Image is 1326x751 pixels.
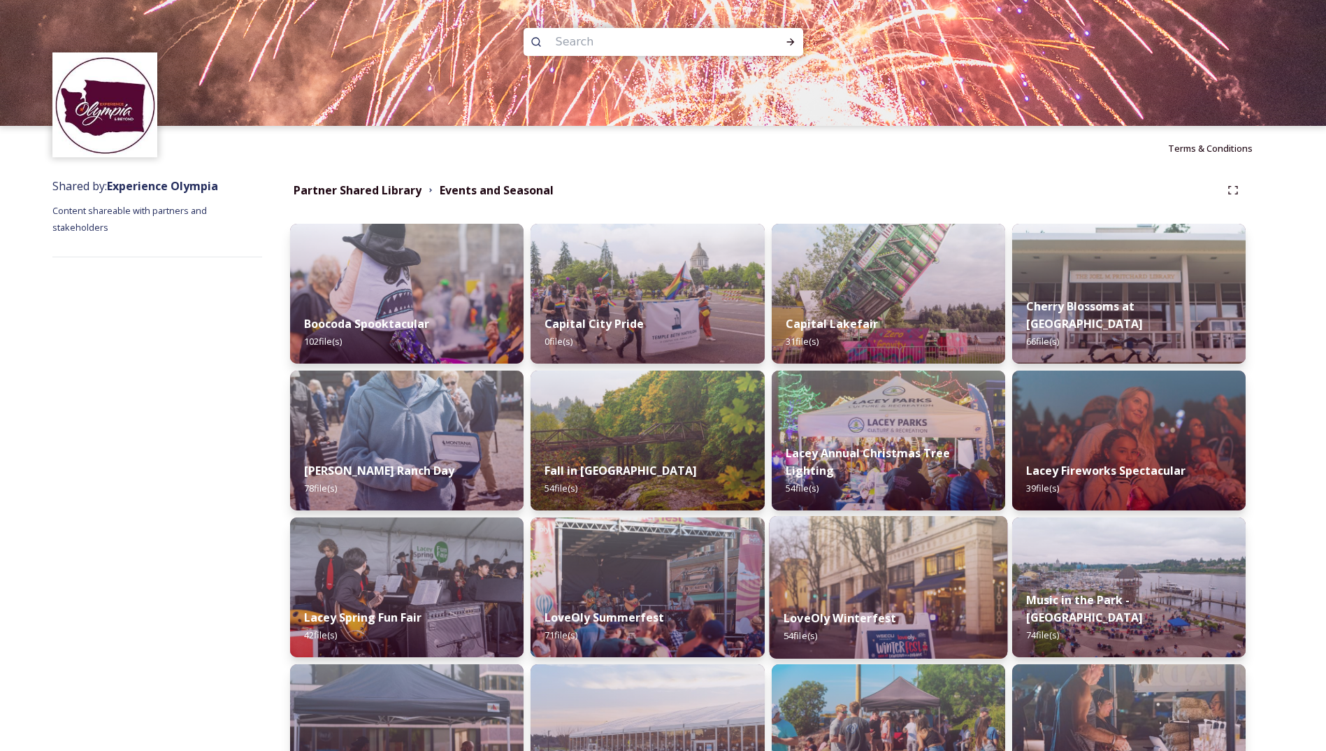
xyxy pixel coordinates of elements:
[784,629,817,642] span: 54 file(s)
[545,463,697,478] strong: Fall in [GEOGRAPHIC_DATA]
[1168,142,1253,155] span: Terms & Conditions
[786,316,878,331] strong: Capital Lakefair
[1012,224,1246,364] img: 339e8675-5f41-4d5c-b4cb-eec0fd03f562.jpg
[294,183,421,198] strong: Partner Shared Library
[531,224,764,364] img: 46dcb40b-05b3-44b9-9289-93c3b399303a.jpg
[786,482,819,494] span: 54 file(s)
[545,629,577,641] span: 71 file(s)
[772,371,1005,510] img: 51f506b8-f267-401a-9e29-2b4c7e7ef4b8.jpg
[107,178,218,194] strong: Experience Olympia
[769,516,1007,659] img: b2970ade-8938-49e1-b037-13e2dea33c6a.jpg
[304,463,454,478] strong: [PERSON_NAME] Ranch Day
[304,610,421,625] strong: Lacey Spring Fun Fair
[55,55,156,156] img: download.jpeg
[1026,299,1143,331] strong: Cherry Blossoms at [GEOGRAPHIC_DATA]
[1012,517,1246,657] img: 114c6537-c54c-4cda-af2c-6cd8f92b8b69.jpg
[440,183,554,198] strong: Events and Seasonal
[52,178,218,194] span: Shared by:
[304,482,337,494] span: 78 file(s)
[772,224,1005,364] img: 2664bb20-cde4-46d3-8e2d-9e4598017470.jpg
[786,335,819,348] span: 31 file(s)
[549,27,740,57] input: Search
[545,482,577,494] span: 54 file(s)
[290,371,524,510] img: 24e5af3a-7ab0-4d58-92f2-b560957fec0c.jpg
[290,224,524,364] img: 01dfedb3-f9ab-4218-ac58-566c60a655a5.jpg
[531,517,764,657] img: 6b6f60ce-a974-4416-aa53-6884261392b2.jpg
[1168,140,1274,157] a: Terms & Conditions
[304,316,429,331] strong: Boocoda Spooktacular
[1026,335,1059,348] span: 66 file(s)
[1026,482,1059,494] span: 39 file(s)
[1026,592,1143,625] strong: Music in the Park - [GEOGRAPHIC_DATA]
[304,335,342,348] span: 102 file(s)
[290,517,524,657] img: 01ec43dc-1005-4dd4-b804-00a8354e860b.jpg
[1012,371,1246,510] img: 823b990b-eeba-43bf-983c-afe599b3890c.jpg
[545,610,664,625] strong: LoveOly Summerfest
[304,629,337,641] span: 42 file(s)
[52,204,209,234] span: Content shareable with partners and stakeholders
[786,445,950,478] strong: Lacey Annual Christmas Tree Lighting
[545,316,644,331] strong: Capital City Pride
[784,610,896,626] strong: LoveOly Winterfest
[531,371,764,510] img: 823c9382-b776-4b1f-b402-035f844d5761.jpg
[545,335,572,348] span: 0 file(s)
[1026,629,1059,641] span: 74 file(s)
[1026,463,1186,478] strong: Lacey Fireworks Spectacular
